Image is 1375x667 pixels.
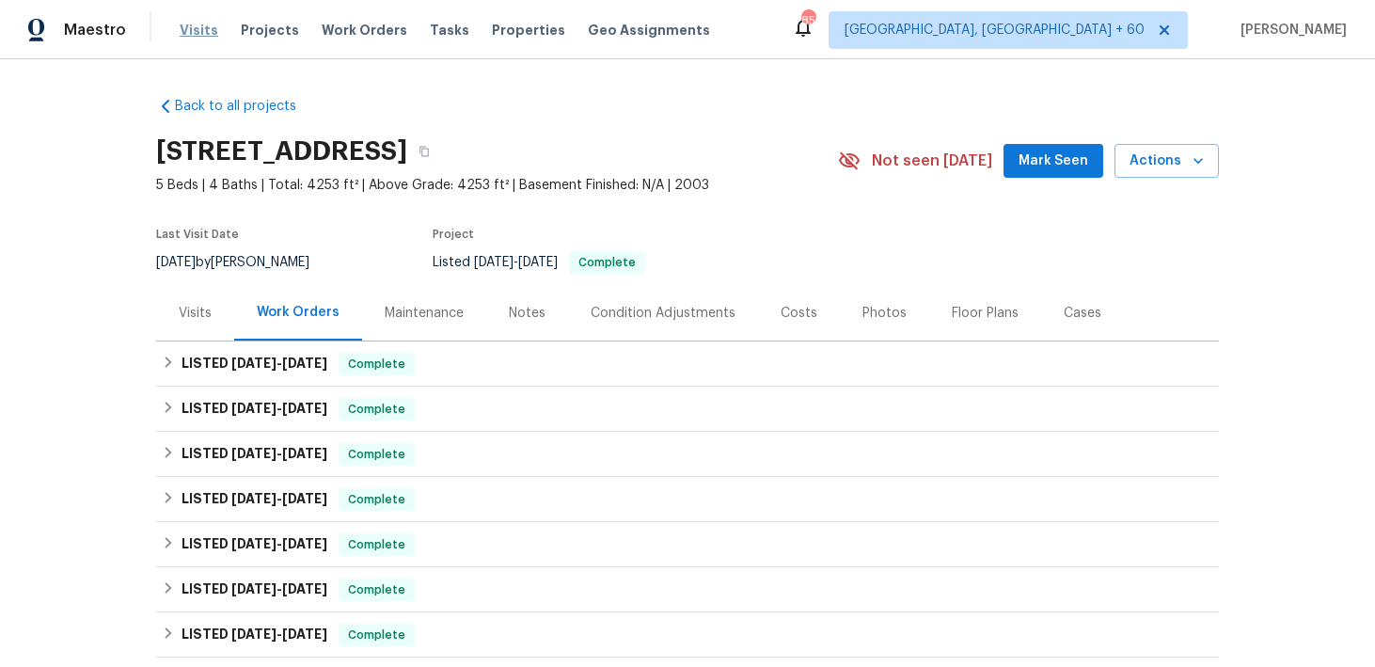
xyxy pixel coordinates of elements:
span: Complete [340,355,413,373]
span: - [231,402,327,415]
span: [DATE] [282,492,327,505]
span: Visits [180,21,218,40]
div: LISTED [DATE]-[DATE]Complete [156,432,1219,477]
div: Condition Adjustments [591,304,735,323]
span: Complete [340,626,413,644]
span: Maestro [64,21,126,40]
span: Properties [492,21,565,40]
span: Complete [340,535,413,554]
span: - [231,447,327,460]
span: [DATE] [231,357,277,370]
span: Complete [340,400,413,419]
span: [DATE] [282,402,327,415]
span: Complete [340,445,413,464]
span: Projects [241,21,299,40]
span: - [231,582,327,596]
span: Work Orders [322,21,407,40]
div: LISTED [DATE]-[DATE]Complete [156,341,1219,387]
span: [DATE] [518,256,558,269]
button: Copy Address [407,135,441,168]
span: [DATE] [282,627,327,641]
span: [DATE] [474,256,514,269]
h6: LISTED [182,353,327,375]
span: Complete [571,257,643,268]
span: Listed [433,256,645,269]
h6: LISTED [182,533,327,556]
span: [DATE] [231,537,277,550]
div: by [PERSON_NAME] [156,251,332,274]
span: [DATE] [231,447,277,460]
span: [GEOGRAPHIC_DATA], [GEOGRAPHIC_DATA] + 60 [845,21,1145,40]
button: Mark Seen [1004,144,1103,179]
span: [DATE] [231,627,277,641]
div: LISTED [DATE]-[DATE]Complete [156,612,1219,658]
span: [DATE] [156,256,196,269]
div: Costs [781,304,817,323]
span: [DATE] [231,402,277,415]
span: Geo Assignments [588,21,710,40]
div: Cases [1064,304,1101,323]
h6: LISTED [182,488,327,511]
span: Not seen [DATE] [872,151,992,170]
span: Project [433,229,474,240]
span: Tasks [430,24,469,37]
span: - [231,357,327,370]
span: Actions [1130,150,1204,173]
div: Notes [509,304,545,323]
span: [DATE] [231,582,277,596]
div: LISTED [DATE]-[DATE]Complete [156,522,1219,567]
h2: [STREET_ADDRESS] [156,142,407,161]
span: Last Visit Date [156,229,239,240]
span: Mark Seen [1019,150,1088,173]
div: Work Orders [257,303,340,322]
span: [DATE] [282,357,327,370]
span: - [231,537,327,550]
div: Photos [862,304,907,323]
span: 5 Beds | 4 Baths | Total: 4253 ft² | Above Grade: 4253 ft² | Basement Finished: N/A | 2003 [156,176,838,195]
div: Floor Plans [952,304,1019,323]
span: [DATE] [282,447,327,460]
span: - [231,627,327,641]
div: Maintenance [385,304,464,323]
div: 859 [801,11,814,30]
span: [PERSON_NAME] [1233,21,1347,40]
span: [DATE] [282,537,327,550]
button: Actions [1114,144,1219,179]
h6: LISTED [182,443,327,466]
span: - [231,492,327,505]
h6: LISTED [182,579,327,601]
h6: LISTED [182,398,327,421]
div: LISTED [DATE]-[DATE]Complete [156,567,1219,612]
div: Visits [179,304,212,323]
span: [DATE] [282,582,327,596]
h6: LISTED [182,624,327,646]
span: - [474,256,558,269]
span: Complete [340,580,413,599]
div: LISTED [DATE]-[DATE]Complete [156,387,1219,432]
div: LISTED [DATE]-[DATE]Complete [156,477,1219,522]
a: Back to all projects [156,97,337,116]
span: Complete [340,490,413,509]
span: [DATE] [231,492,277,505]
